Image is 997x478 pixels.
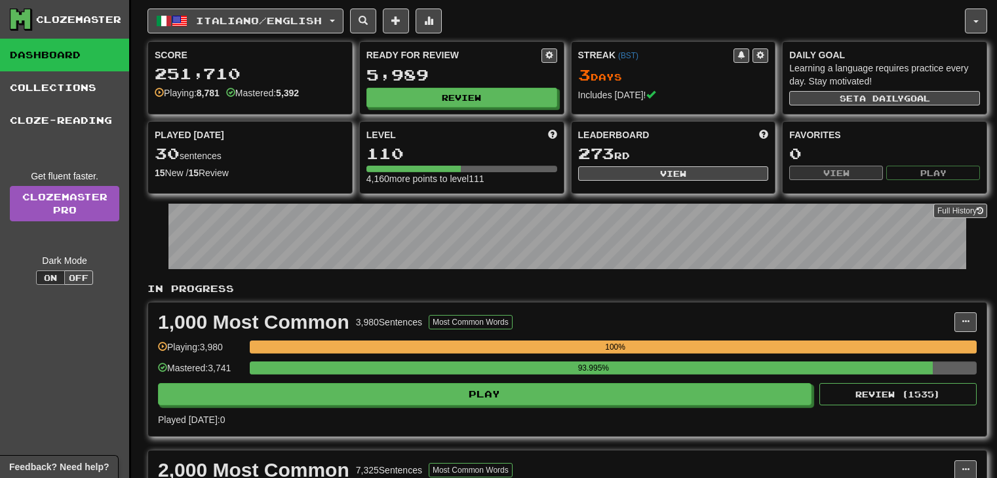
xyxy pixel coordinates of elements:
[276,88,299,98] strong: 5,392
[366,145,557,162] div: 110
[366,172,557,185] div: 4,160 more points to level 111
[155,48,345,62] div: Score
[9,460,109,473] span: Open feedback widget
[155,65,345,82] div: 251,710
[158,361,243,383] div: Mastered: 3,741
[789,62,980,88] div: Learning a language requires practice every day. Stay motivated!
[578,88,769,101] div: Includes [DATE]!
[158,340,243,362] div: Playing: 3,980
[10,186,119,221] a: ClozemasterPro
[155,145,345,162] div: sentences
[147,9,343,33] button: Italiano/English
[226,86,299,100] div: Mastered:
[548,128,557,141] span: Score more points to level up
[933,204,987,218] button: Full History
[789,48,980,62] div: Daily Goal
[10,254,119,267] div: Dark Mode
[578,166,769,181] button: View
[196,15,322,26] span: Italiano / English
[356,464,422,477] div: 7,325 Sentences
[158,414,225,425] span: Played [DATE]: 0
[254,340,977,354] div: 100%
[155,168,165,178] strong: 15
[366,88,557,107] button: Review
[147,282,987,295] p: In Progress
[155,86,220,100] div: Playing:
[759,128,768,141] span: This week in points, UTC
[789,91,980,105] button: Seta dailygoal
[789,128,980,141] div: Favorites
[366,128,396,141] span: Level
[578,67,769,84] div: Day s
[578,48,734,62] div: Streak
[578,128,650,141] span: Leaderboard
[188,168,199,178] strong: 15
[197,88,220,98] strong: 8,781
[789,166,883,180] button: View
[158,383,811,405] button: Play
[64,270,93,285] button: Off
[618,51,638,60] a: (BST)
[254,361,933,375] div: 93.995%
[416,9,442,33] button: More stats
[356,316,422,329] div: 3,980 Sentences
[578,145,769,162] div: rd
[366,48,541,62] div: Ready for Review
[429,463,513,477] button: Most Common Words
[383,9,409,33] button: Add sentence to collection
[859,94,904,103] span: a daily
[366,67,557,83] div: 5,989
[578,65,591,84] span: 3
[36,13,121,26] div: Clozemaster
[350,9,376,33] button: Search sentences
[819,383,977,405] button: Review (1535)
[10,170,119,183] div: Get fluent faster.
[155,166,345,179] div: New / Review
[158,312,349,332] div: 1,000 Most Common
[429,315,513,329] button: Most Common Words
[578,144,614,162] span: 273
[155,144,180,162] span: 30
[789,145,980,162] div: 0
[155,128,224,141] span: Played [DATE]
[886,166,980,180] button: Play
[36,270,65,285] button: On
